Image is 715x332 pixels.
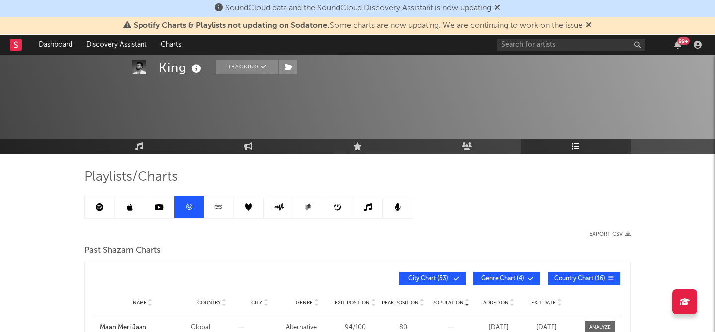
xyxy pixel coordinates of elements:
[251,300,262,306] span: City
[216,60,278,74] button: Tracking
[133,300,147,306] span: Name
[159,60,204,76] div: King
[554,276,605,282] span: Country Chart ( 16 )
[134,22,583,30] span: : Some charts are now updating. We are continuing to work on the issue
[674,41,681,49] button: 99+
[531,300,556,306] span: Exit Date
[225,4,491,12] span: SoundCloud data and the SoundCloud Discovery Assistant is now updating
[586,22,592,30] span: Dismiss
[589,231,631,237] button: Export CSV
[79,35,154,55] a: Discovery Assistant
[480,276,525,282] span: Genre Chart ( 4 )
[84,171,178,183] span: Playlists/Charts
[405,276,451,282] span: City Chart ( 53 )
[197,300,221,306] span: Country
[154,35,188,55] a: Charts
[84,245,161,257] span: Past Shazam Charts
[494,4,500,12] span: Dismiss
[548,272,620,285] button: Country Chart(16)
[382,300,419,306] span: Peak Position
[335,300,370,306] span: Exit Position
[677,37,690,45] div: 99 +
[473,272,540,285] button: Genre Chart(4)
[483,300,509,306] span: Added On
[497,39,645,51] input: Search for artists
[296,300,313,306] span: Genre
[32,35,79,55] a: Dashboard
[134,22,327,30] span: Spotify Charts & Playlists not updating on Sodatone
[399,272,466,285] button: City Chart(53)
[432,300,464,306] span: Population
